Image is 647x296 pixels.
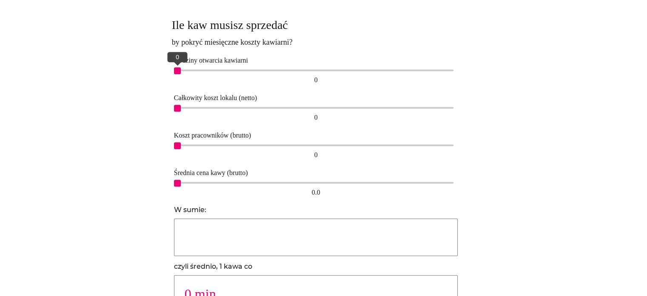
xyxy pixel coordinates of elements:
span: by pokryć miesięczne koszty kawiarni? [172,35,460,49]
h2: Ile kaw musisz sprzedać [172,17,460,33]
label: czyli średnio, 1 kawa co [174,262,252,270]
div: 0 [178,111,454,124]
label: Koszt pracowników (brutto) [174,132,251,139]
label: Godziny otwarcia kawiarni [174,57,248,64]
label: Całkowity koszt lokalu (netto) [174,94,257,101]
div: 0 [178,148,454,162]
label: Średnia cena kawy (brutto) [174,169,248,176]
input: W sumie: [174,218,458,256]
div: 0 [168,52,188,62]
div: 0.0 [178,186,454,199]
div: 0 [178,73,454,87]
label: W sumie: [174,206,206,214]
